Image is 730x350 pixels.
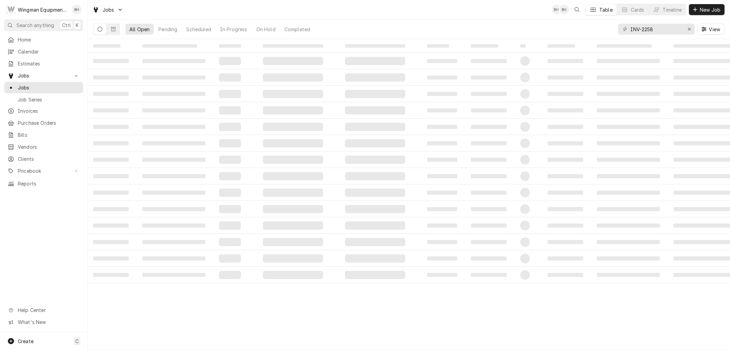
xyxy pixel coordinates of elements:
[142,158,205,162] span: ‌
[427,174,457,178] span: ‌
[263,189,323,197] span: ‌
[93,141,129,145] span: ‌
[75,338,79,345] span: C
[345,73,405,82] span: ‌
[427,224,457,228] span: ‌
[597,44,652,48] span: ‌
[142,141,205,145] span: ‌
[142,224,205,228] span: ‌
[219,73,241,82] span: ‌
[520,155,530,165] span: ‌
[18,318,79,326] span: What's New
[597,108,660,112] span: ‌
[597,256,660,261] span: ‌
[631,6,644,13] div: Cards
[4,316,83,328] a: Go to What's New
[597,191,660,195] span: ‌
[88,39,730,350] table: All Open Jobs List Loading
[142,256,205,261] span: ‌
[345,44,405,48] span: ‌
[263,123,323,131] span: ‌
[345,57,405,65] span: ‌
[559,5,569,14] div: Brady Hale's Avatar
[663,6,682,13] div: Timeline
[4,178,83,189] a: Reports
[4,58,83,69] a: Estimates
[427,125,457,129] span: ‌
[93,191,129,195] span: ‌
[597,207,660,211] span: ‌
[4,82,83,93] a: Jobs
[18,107,80,114] span: Invoices
[520,221,530,230] span: ‌
[263,156,323,164] span: ‌
[520,188,530,197] span: ‌
[219,90,241,98] span: ‌
[263,205,323,213] span: ‌
[93,59,129,63] span: ‌
[345,106,405,114] span: ‌
[90,4,126,15] a: Go to Jobs
[263,73,323,82] span: ‌
[345,238,405,246] span: ‌
[345,90,405,98] span: ‌
[520,106,530,115] span: ‌
[18,36,80,43] span: Home
[427,92,457,96] span: ‌
[219,44,241,48] span: ‌
[427,59,457,63] span: ‌
[256,26,276,33] div: On Hold
[471,92,507,96] span: ‌
[219,106,241,114] span: ‌
[129,26,150,33] div: All Open
[219,205,241,213] span: ‌
[548,174,583,178] span: ‌
[345,205,405,213] span: ‌
[219,221,241,230] span: ‌
[4,70,83,81] a: Go to Jobs
[548,256,583,261] span: ‌
[597,158,660,162] span: ‌
[263,44,323,48] span: ‌
[263,57,323,65] span: ‌
[142,240,205,244] span: ‌
[699,6,722,13] span: New Job
[689,4,725,15] button: New Job
[142,75,205,80] span: ‌
[471,44,498,48] span: ‌
[520,138,530,148] span: ‌
[520,237,530,247] span: ‌
[142,125,205,129] span: ‌
[18,131,80,138] span: Bills
[345,139,405,147] span: ‌
[471,256,507,261] span: ‌
[597,273,660,277] span: ‌
[345,271,405,279] span: ‌
[552,5,561,14] div: BH
[471,191,507,195] span: ‌
[93,224,129,228] span: ‌
[471,174,507,178] span: ‌
[471,141,507,145] span: ‌
[520,171,530,181] span: ‌
[520,44,526,48] span: ‌
[62,22,71,29] span: Ctrl
[4,19,83,31] button: Search anythingCtrlK
[18,155,80,162] span: Clients
[707,26,721,33] span: View
[219,271,241,279] span: ‌
[471,158,507,162] span: ‌
[548,273,583,277] span: ‌
[18,338,34,344] span: Create
[18,84,80,91] span: Jobs
[548,191,583,195] span: ‌
[548,240,583,244] span: ‌
[18,143,80,150] span: Vendors
[520,89,530,99] span: ‌
[93,108,129,112] span: ‌
[427,273,457,277] span: ‌
[263,271,323,279] span: ‌
[597,174,660,178] span: ‌
[263,172,323,180] span: ‌
[548,92,583,96] span: ‌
